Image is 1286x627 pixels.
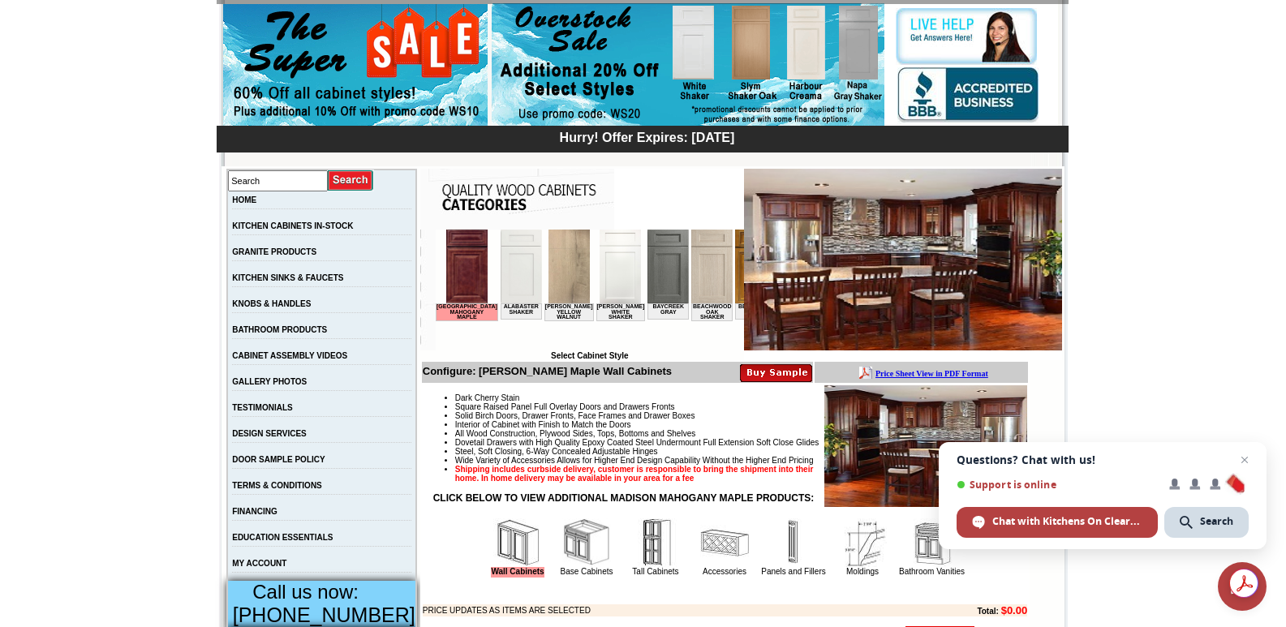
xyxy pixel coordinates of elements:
a: DESIGN SERVICES [232,429,307,438]
b: Price Sheet View in PDF Format [19,6,131,15]
a: DOOR SAMPLE POLICY [232,455,325,464]
span: Call us now: [252,581,359,603]
a: GRANITE PRODUCTS [232,247,316,256]
span: Chat with Kitchens On Clearance [992,514,1142,529]
img: Bathroom Vanities [907,518,956,567]
img: Base Cabinets [562,518,611,567]
a: Wall Cabinets [491,567,544,578]
strong: CLICK BELOW TO VIEW ADDITIONAL MADISON MAHOGANY MAPLE PRODUCTS: [433,492,815,504]
b: Select Cabinet Style [551,351,629,360]
a: KNOBS & HANDLES [232,299,311,308]
a: Moldings [846,567,879,576]
span: Dark Cherry Stain [455,393,519,402]
b: Configure: [PERSON_NAME] Maple Wall Cabinets [423,365,672,377]
a: Accessories [703,567,746,576]
span: Support is online [957,479,1158,491]
b: Total: [977,607,998,616]
div: Open chat [1218,562,1267,611]
a: FINANCING [232,507,277,516]
img: Product Image [824,385,1027,507]
div: Hurry! Offer Expires: [DATE] [225,128,1069,145]
span: Wide Variety of Accessories Allows for Higher End Design Capability Without the Higher End Pricing [455,456,814,465]
input: Submit [328,170,374,191]
a: KITCHEN CABINETS IN-STOCK [232,221,353,230]
img: Madison Mahogany Maple [744,169,1062,350]
div: Search [1164,507,1249,538]
a: Base Cabinets [560,567,613,576]
a: Bathroom Vanities [899,567,965,576]
img: Wall Cabinets [493,518,542,567]
img: Moldings [838,518,887,567]
span: Steel, Soft Closing, 6-Way Concealed Adjustable Hinges [455,447,658,456]
img: Accessories [700,518,749,567]
span: [PHONE_NUMBER] [233,603,415,626]
span: Solid Birch Doors, Drawer Fronts, Face Frames and Drawer Boxes [455,411,695,420]
a: HOME [232,195,256,204]
div: Chat with Kitchens On Clearance [957,507,1158,538]
span: Square Raised Panel Full Overlay Doors and Drawers Fronts [455,402,675,411]
img: Tall Cabinets [631,518,680,567]
a: TESTIMONIALS [232,403,292,412]
a: Tall Cabinets [632,567,678,576]
td: PRICE UPDATES AS ITEMS ARE SELECTED [423,604,888,616]
span: Interior of Cabinet with Finish to Match the Doors [455,420,631,429]
a: GALLERY PHOTOS [232,377,307,386]
img: pdf.png [2,4,15,17]
a: EDUCATION ESSENTIALS [232,533,333,542]
span: Close chat [1235,450,1254,470]
img: Panels and Fillers [769,518,818,567]
a: Panels and Fillers [761,567,825,576]
td: Bellmonte Maple [299,74,341,90]
a: BATHROOM PRODUCTS [232,325,327,334]
span: All Wood Construction, Plywood Sides, Tops, Bottoms and Shelves [455,429,695,438]
iframe: Browser incompatible [436,230,744,351]
a: MY ACCOUNT [232,559,286,568]
span: Dovetail Drawers with High Quality Epoxy Coated Steel Undermount Full Extension Soft Close Glides [455,438,819,447]
b: $0.00 [1001,604,1028,616]
a: TERMS & CONDITIONS [232,481,322,490]
span: Questions? Chat with us! [957,453,1249,466]
span: Search [1200,514,1233,529]
a: CABINET ASSEMBLY VIDEOS [232,351,347,360]
a: Price Sheet View in PDF Format [19,2,131,16]
strong: Shipping includes curbside delivery, customer is responsible to bring the shipment into their hom... [455,465,814,483]
a: KITCHEN SINKS & FAUCETS [232,273,343,282]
